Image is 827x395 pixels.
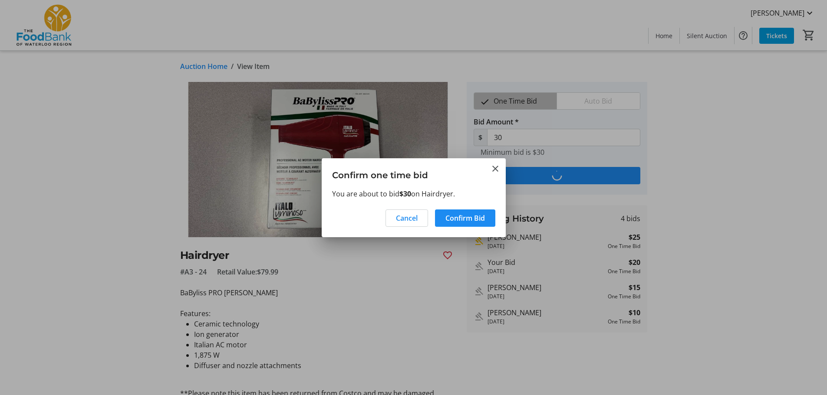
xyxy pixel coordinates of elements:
[399,189,411,199] strong: $30
[385,209,428,227] button: Cancel
[396,213,418,223] span: Cancel
[332,189,495,199] p: You are about to bid on Hairdryer.
[490,163,501,174] button: Close
[445,213,485,223] span: Confirm Bid
[322,158,506,188] h3: Confirm one time bid
[435,209,495,227] button: Confirm Bid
